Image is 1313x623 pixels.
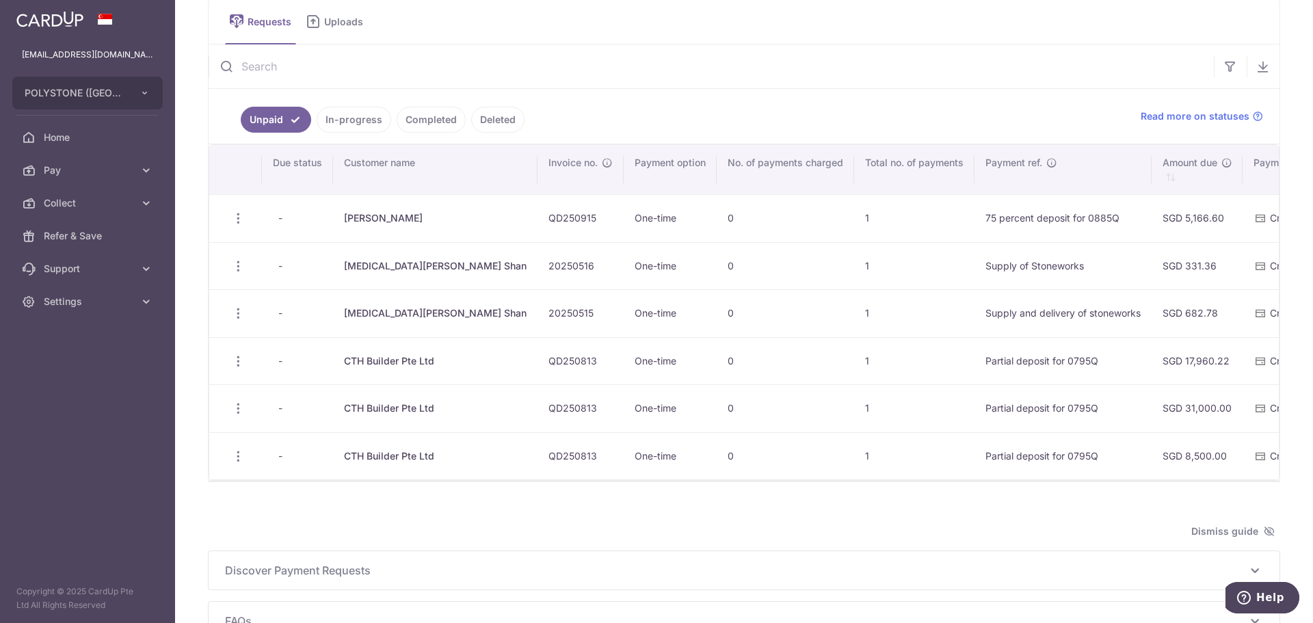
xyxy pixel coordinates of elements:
td: 75 percent deposit for 0885Q [974,194,1152,242]
span: Read more on statuses [1141,109,1249,123]
td: Supply and delivery of stoneworks [974,289,1152,337]
td: QD250813 [538,384,624,432]
iframe: Opens a widget where you can find more information [1225,582,1299,616]
span: Help [31,10,59,22]
span: Payment ref. [985,156,1042,170]
a: Completed [397,107,466,133]
td: CTH Builder Pte Ltd [333,432,538,480]
span: - [273,399,288,418]
td: Partial deposit for 0795Q [974,384,1152,432]
td: One-time [624,432,717,480]
td: QD250915 [538,194,624,242]
a: Unpaid [241,107,311,133]
span: Dismiss guide [1191,523,1275,540]
span: Total no. of payments [865,156,964,170]
td: SGD 31,000.00 [1152,384,1243,432]
td: SGD 5,166.60 [1152,194,1243,242]
td: One-time [624,242,717,290]
span: Refer & Save [44,229,134,243]
button: POLYSTONE ([GEOGRAPHIC_DATA]) PTE LTD [12,77,163,109]
th: Total no. of payments [854,145,974,194]
span: Home [44,131,134,144]
span: Uploads [324,15,373,29]
span: POLYSTONE ([GEOGRAPHIC_DATA]) PTE LTD [25,86,126,100]
span: No. of payments charged [728,156,843,170]
a: Read more on statuses [1141,109,1263,123]
td: One-time [624,194,717,242]
p: [EMAIL_ADDRESS][DOMAIN_NAME] [22,48,153,62]
td: One-time [624,384,717,432]
td: 0 [717,242,854,290]
td: QD250813 [538,337,624,385]
td: CTH Builder Pte Ltd [333,337,538,385]
span: Amount due [1163,156,1217,170]
span: Requests [248,15,296,29]
th: Customer name [333,145,538,194]
td: 1 [854,337,974,385]
td: 0 [717,432,854,480]
td: SGD 331.36 [1152,242,1243,290]
th: Due status [262,145,333,194]
span: - [273,209,288,228]
td: [PERSON_NAME] [333,194,538,242]
td: 0 [717,337,854,385]
td: Partial deposit for 0795Q [974,337,1152,385]
span: Collect [44,196,134,210]
a: In-progress [317,107,391,133]
th: Payment option [624,145,717,194]
td: [MEDICAL_DATA][PERSON_NAME] Shan [333,289,538,337]
td: QD250813 [538,432,624,480]
th: Invoice no. [538,145,624,194]
img: CardUp [16,11,83,27]
td: One-time [624,337,717,385]
td: Partial deposit for 0795Q [974,432,1152,480]
td: SGD 682.78 [1152,289,1243,337]
td: 1 [854,384,974,432]
td: 20250516 [538,242,624,290]
td: [MEDICAL_DATA][PERSON_NAME] Shan [333,242,538,290]
td: 1 [854,432,974,480]
td: 0 [717,194,854,242]
td: 1 [854,289,974,337]
span: - [273,256,288,276]
span: Payment option [635,156,706,170]
th: Amount due : activate to sort column ascending [1152,145,1243,194]
a: Deleted [471,107,525,133]
span: Settings [44,295,134,308]
td: 20250515 [538,289,624,337]
input: Search [209,44,1214,88]
td: 1 [854,242,974,290]
span: Invoice no. [548,156,598,170]
th: Payment ref. [974,145,1152,194]
span: - [273,447,288,466]
p: Discover Payment Requests [225,562,1263,579]
td: 1 [854,194,974,242]
td: Supply of Stoneworks [974,242,1152,290]
span: Support [44,262,134,276]
td: CTH Builder Pte Ltd [333,384,538,432]
th: No. of payments charged [717,145,854,194]
td: SGD 17,960.22 [1152,337,1243,385]
span: - [273,304,288,323]
td: 0 [717,384,854,432]
span: Pay [44,163,134,177]
span: Discover Payment Requests [225,562,1247,579]
td: 0 [717,289,854,337]
td: One-time [624,289,717,337]
td: SGD 8,500.00 [1152,432,1243,480]
span: - [273,352,288,371]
